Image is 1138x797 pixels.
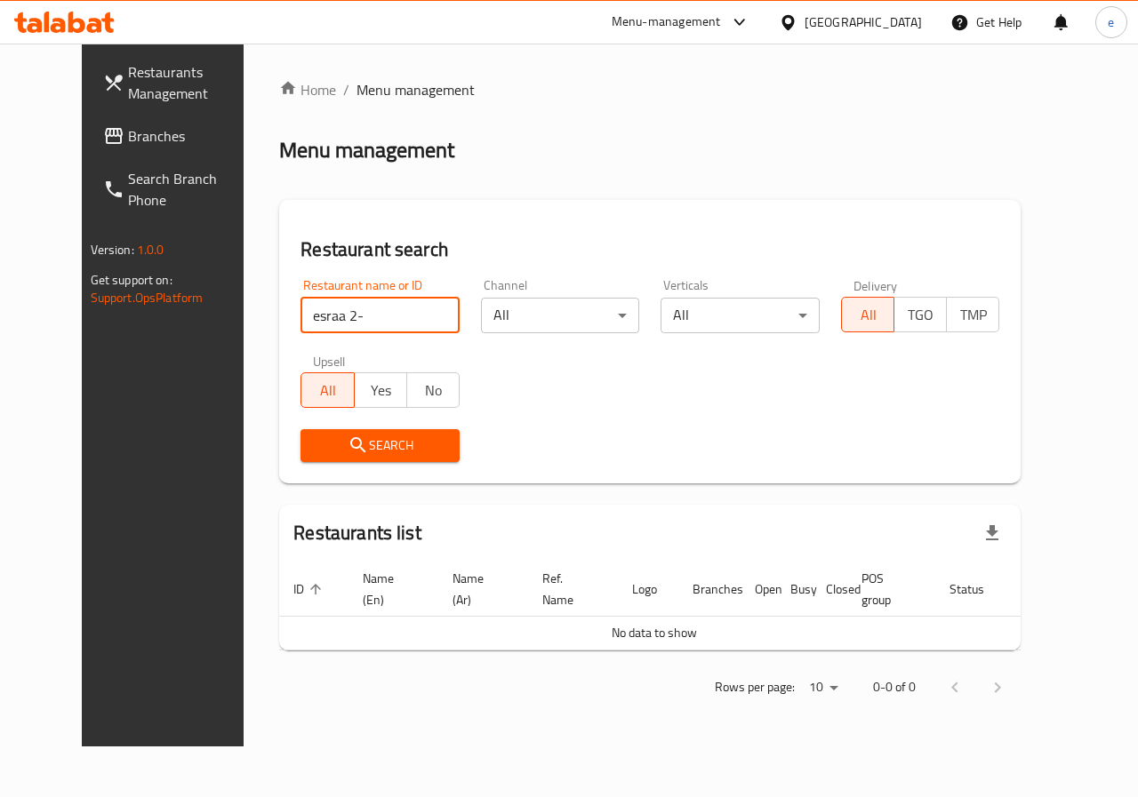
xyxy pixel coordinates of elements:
table: enhanced table [279,562,1090,650]
span: Restaurants Management [128,61,258,104]
span: Ref. Name [542,568,597,610]
button: Yes [354,372,407,408]
div: All [481,298,640,333]
span: Search Branch Phone [128,168,258,211]
th: Open [741,562,776,617]
nav: breadcrumb [279,79,1021,100]
div: Menu-management [612,12,721,33]
span: Version: [91,238,134,261]
span: Yes [362,378,400,403]
th: Branches [678,562,741,617]
span: TGO [902,302,940,328]
button: All [301,372,354,408]
span: All [309,378,347,403]
span: TMP [954,302,992,328]
label: Upsell [313,355,346,367]
span: 1.0.0 [137,238,164,261]
span: No [414,378,453,403]
a: Support.OpsPlatform [91,286,204,309]
h2: Restaurants list [293,520,421,546]
span: Status [950,578,1007,600]
input: Search for restaurant name or ID.. [301,298,460,333]
th: Logo [618,562,678,617]
span: Branches [128,125,258,147]
span: Get support on: [91,268,172,291]
h2: Menu management [279,136,454,164]
a: Restaurants Management [89,51,272,115]
span: Search [315,434,445,457]
span: POS group [862,568,914,610]
span: Menu management [357,79,475,100]
th: Closed [812,562,847,617]
div: Rows per page: [802,674,845,701]
span: ID [293,578,327,600]
a: Branches [89,115,272,157]
span: No data to show [612,621,697,644]
p: Rows per page: [715,676,795,698]
label: Delivery [853,279,898,291]
button: Search [301,429,460,462]
p: 0-0 of 0 [873,676,916,698]
button: No [406,372,460,408]
button: TGO [894,297,947,332]
div: All [661,298,820,333]
span: Name (En) [363,568,417,610]
a: Home [279,79,336,100]
th: Busy [776,562,812,617]
button: TMP [946,297,999,332]
li: / [343,79,349,100]
span: Name (Ar) [453,568,507,610]
button: All [841,297,894,332]
div: [GEOGRAPHIC_DATA] [805,12,922,32]
span: e [1108,12,1114,32]
span: All [849,302,887,328]
h2: Restaurant search [301,236,999,263]
a: Search Branch Phone [89,157,272,221]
